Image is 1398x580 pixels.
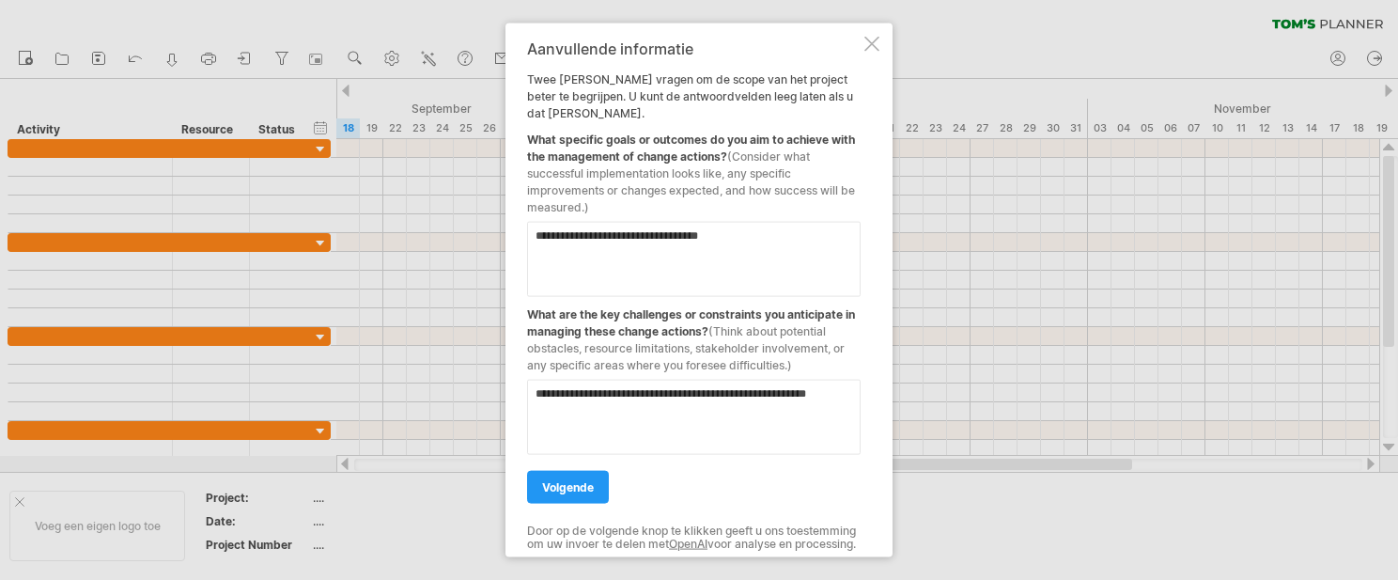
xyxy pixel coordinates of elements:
[527,524,861,551] div: Door op de volgende knop te klikken geeft u ons toestemming om uw invoer te delen met voor analys...
[527,121,861,215] div: What specific goals or outcomes do you aim to achieve with the management of change actions?
[527,39,861,56] div: Aanvullende informatie
[527,470,609,503] a: volgende
[527,39,861,541] div: Twee [PERSON_NAME] vragen om de scope van het project beter te begrijpen. U kunt de antwoordvelde...
[527,296,861,373] div: What are the key challenges or constraints you anticipate in managing these change actions?
[542,479,594,494] span: volgende
[669,537,707,551] a: OpenAI
[527,323,845,371] span: (Think about potential obstacles, resource limitations, stakeholder involvement, or any specific ...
